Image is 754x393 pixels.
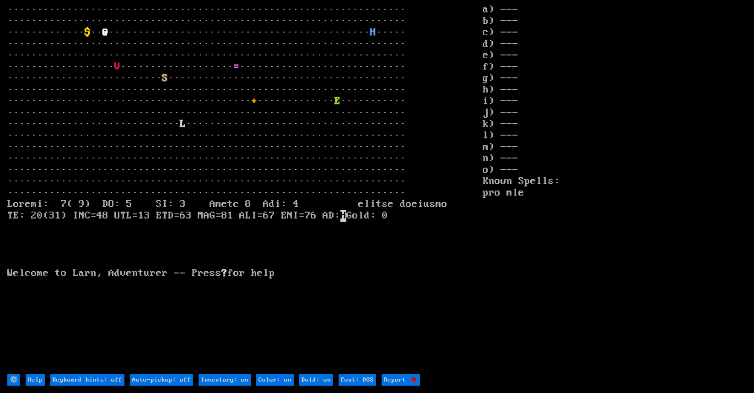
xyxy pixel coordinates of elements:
larn: ··································································· ·····························... [7,4,482,374]
input: Auto-pickup: off [130,374,193,386]
font: L [180,118,186,130]
font: + [251,95,257,107]
font: V [114,61,120,73]
b: ? [221,267,227,279]
font: S [162,72,168,84]
input: Color: on [256,374,294,386]
stats: a) --- b) --- c) --- d) --- e) --- f) --- g) --- h) --- i) --- j) --- k) --- l) --- m) --- n) ---... [483,4,747,374]
input: Inventory: on [199,374,251,386]
font: E [334,95,340,107]
font: = [233,61,239,73]
input: ⚙️ [7,374,20,386]
input: Font: DOS [339,374,376,386]
font: H [370,27,376,38]
input: Report 🐞 [382,374,420,386]
input: Bold: on [299,374,333,386]
input: Help [26,374,45,386]
input: Keyboard hints: off [50,374,124,386]
font: $ [85,27,91,38]
mark: H [340,210,346,222]
font: @ [102,27,108,38]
